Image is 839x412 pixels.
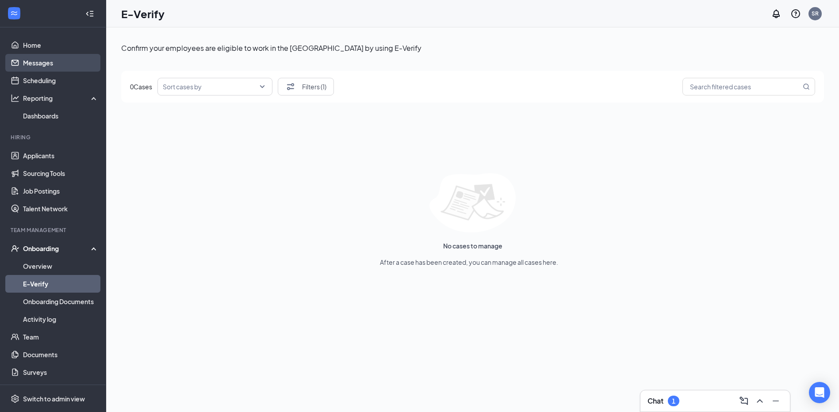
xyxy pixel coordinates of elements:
a: Surveys [23,363,99,381]
svg: ChevronUp [755,396,765,406]
svg: MagnifyingGlass [803,83,810,90]
a: Documents [23,346,99,363]
svg: Collapse [85,9,94,18]
a: Talent Network [23,200,99,217]
a: Scheduling [23,72,99,89]
svg: UserCheck [11,244,19,253]
div: Reporting [23,94,99,103]
a: E-Verify [23,275,99,293]
button: Minimize [769,394,783,408]
svg: ComposeMessage [739,396,749,406]
a: Overview [23,257,99,275]
h3: Chat [647,396,663,406]
a: Sourcing Tools [23,164,99,182]
a: Activity log [23,310,99,328]
svg: Analysis [11,94,19,103]
span: No cases to manage [443,241,502,250]
button: ChevronUp [753,394,767,408]
img: empty list [429,173,516,233]
button: Filter Filters (1) [278,78,334,95]
a: Job Postings [23,182,99,200]
svg: WorkstreamLogo [10,9,19,18]
svg: Minimize [770,396,781,406]
a: Home [23,36,99,54]
svg: Filter [285,81,296,92]
a: Applicants [23,147,99,164]
a: Team [23,328,99,346]
div: SR [812,10,819,17]
a: Dashboards [23,107,99,125]
svg: Settings [11,394,19,403]
div: Open Intercom Messenger [809,382,830,403]
div: Team Management [11,226,97,234]
span: Confirm your employees are eligible to work in the [GEOGRAPHIC_DATA] by using E-Verify [121,43,421,53]
button: ComposeMessage [737,394,751,408]
svg: QuestionInfo [790,8,801,19]
div: 1 [672,397,675,405]
a: Onboarding Documents [23,293,99,310]
div: Switch to admin view [23,394,85,403]
input: Search filtered cases [688,81,801,92]
svg: Notifications [771,8,782,19]
span: After a case has been created, you can manage all cases here. [380,258,558,267]
h1: E-Verify [121,6,165,21]
span: 0 Cases [130,82,152,91]
a: Messages [23,54,99,72]
div: Hiring [11,134,97,141]
div: Onboarding [23,244,91,253]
